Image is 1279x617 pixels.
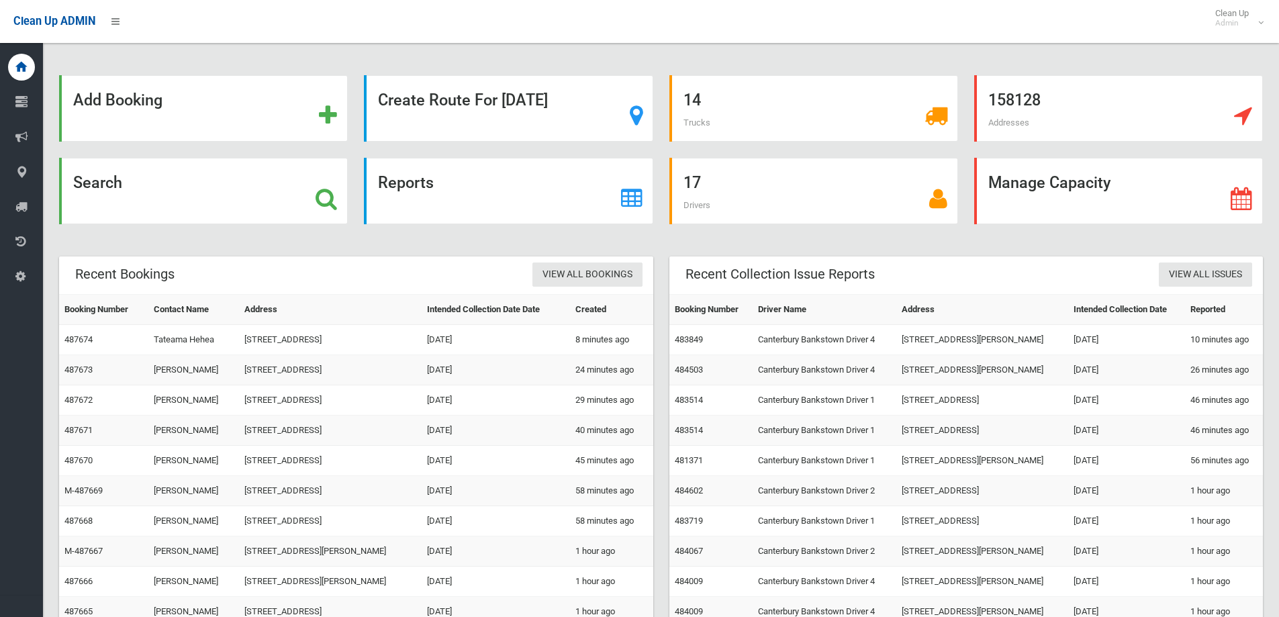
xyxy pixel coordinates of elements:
[64,455,93,465] a: 487670
[422,385,570,416] td: [DATE]
[683,117,710,128] span: Trucks
[364,158,653,224] a: Reports
[1068,385,1185,416] td: [DATE]
[422,476,570,506] td: [DATE]
[59,158,348,224] a: Search
[1068,536,1185,567] td: [DATE]
[378,91,548,109] strong: Create Route For [DATE]
[148,446,238,476] td: [PERSON_NAME]
[148,295,238,325] th: Contact Name
[896,416,1068,446] td: [STREET_ADDRESS]
[1185,295,1263,325] th: Reported
[683,173,701,192] strong: 17
[59,261,191,287] header: Recent Bookings
[1185,476,1263,506] td: 1 hour ago
[1068,476,1185,506] td: [DATE]
[422,355,570,385] td: [DATE]
[239,506,422,536] td: [STREET_ADDRESS]
[675,576,703,586] a: 484009
[239,416,422,446] td: [STREET_ADDRESS]
[753,536,896,567] td: Canterbury Bankstown Driver 2
[675,455,703,465] a: 481371
[64,516,93,526] a: 487668
[148,536,238,567] td: [PERSON_NAME]
[1209,8,1262,28] span: Clean Up
[570,295,653,325] th: Created
[148,355,238,385] td: [PERSON_NAME]
[1068,446,1185,476] td: [DATE]
[64,485,103,495] a: M-487669
[148,506,238,536] td: [PERSON_NAME]
[669,158,958,224] a: 17 Drivers
[1068,325,1185,355] td: [DATE]
[896,385,1068,416] td: [STREET_ADDRESS]
[64,606,93,616] a: 487665
[896,446,1068,476] td: [STREET_ADDRESS][PERSON_NAME]
[570,416,653,446] td: 40 minutes ago
[988,91,1041,109] strong: 158128
[1068,295,1185,325] th: Intended Collection Date
[753,506,896,536] td: Canterbury Bankstown Driver 1
[570,385,653,416] td: 29 minutes ago
[570,476,653,506] td: 58 minutes ago
[675,365,703,375] a: 484503
[1185,416,1263,446] td: 46 minutes ago
[1185,355,1263,385] td: 26 minutes ago
[73,173,122,192] strong: Search
[13,15,95,28] span: Clean Up ADMIN
[1185,446,1263,476] td: 56 minutes ago
[148,567,238,597] td: [PERSON_NAME]
[148,325,238,355] td: Tateama Hehea
[1185,325,1263,355] td: 10 minutes ago
[422,536,570,567] td: [DATE]
[753,567,896,597] td: Canterbury Bankstown Driver 4
[753,416,896,446] td: Canterbury Bankstown Driver 1
[570,325,653,355] td: 8 minutes ago
[896,355,1068,385] td: [STREET_ADDRESS][PERSON_NAME]
[570,506,653,536] td: 58 minutes ago
[988,173,1110,192] strong: Manage Capacity
[675,395,703,405] a: 483514
[422,295,570,325] th: Intended Collection Date Date
[753,325,896,355] td: Canterbury Bankstown Driver 4
[239,385,422,416] td: [STREET_ADDRESS]
[532,263,643,287] a: View All Bookings
[896,295,1068,325] th: Address
[896,506,1068,536] td: [STREET_ADDRESS]
[148,416,238,446] td: [PERSON_NAME]
[896,476,1068,506] td: [STREET_ADDRESS]
[422,506,570,536] td: [DATE]
[675,546,703,556] a: 484067
[669,295,753,325] th: Booking Number
[422,416,570,446] td: [DATE]
[675,485,703,495] a: 484602
[753,385,896,416] td: Canterbury Bankstown Driver 1
[64,425,93,435] a: 487671
[675,516,703,526] a: 483719
[974,158,1263,224] a: Manage Capacity
[239,355,422,385] td: [STREET_ADDRESS]
[896,536,1068,567] td: [STREET_ADDRESS][PERSON_NAME]
[896,567,1068,597] td: [STREET_ADDRESS][PERSON_NAME]
[1159,263,1252,287] a: View All Issues
[1068,567,1185,597] td: [DATE]
[64,546,103,556] a: M-487667
[148,476,238,506] td: [PERSON_NAME]
[1185,567,1263,597] td: 1 hour ago
[239,536,422,567] td: [STREET_ADDRESS][PERSON_NAME]
[570,567,653,597] td: 1 hour ago
[753,446,896,476] td: Canterbury Bankstown Driver 1
[669,75,958,142] a: 14 Trucks
[1185,506,1263,536] td: 1 hour ago
[570,536,653,567] td: 1 hour ago
[1215,18,1249,28] small: Admin
[669,261,891,287] header: Recent Collection Issue Reports
[239,567,422,597] td: [STREET_ADDRESS][PERSON_NAME]
[1185,385,1263,416] td: 46 minutes ago
[239,295,422,325] th: Address
[422,446,570,476] td: [DATE]
[675,606,703,616] a: 484009
[364,75,653,142] a: Create Route For [DATE]
[1068,506,1185,536] td: [DATE]
[753,295,896,325] th: Driver Name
